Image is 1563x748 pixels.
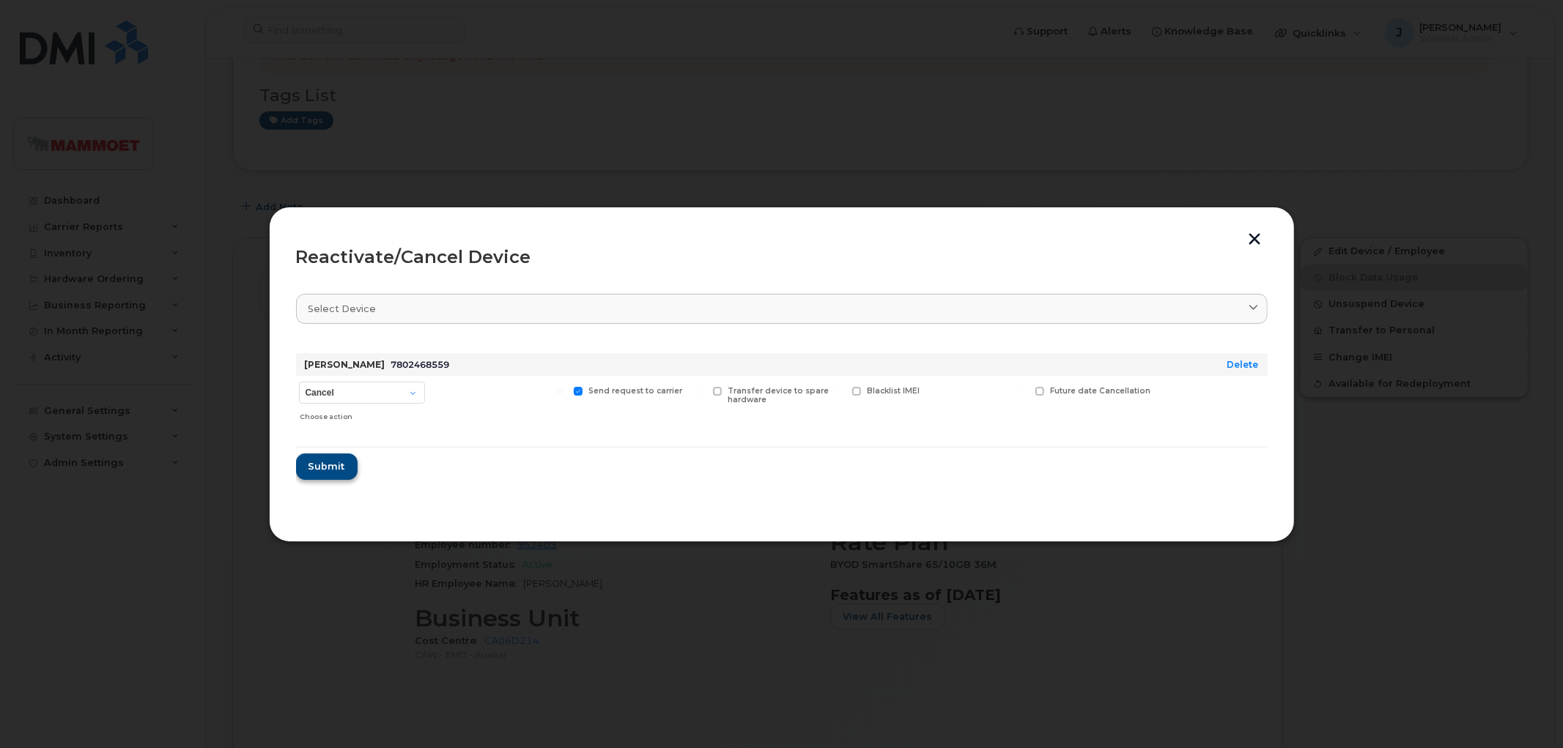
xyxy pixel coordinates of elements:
[588,386,682,396] span: Send request to carrier
[728,386,829,405] span: Transfer device to spare hardware
[296,294,1268,324] a: Select device
[305,359,385,370] strong: [PERSON_NAME]
[300,405,424,423] div: Choose action
[1499,684,1552,737] iframe: Messenger Launcher
[308,302,377,316] span: Select device
[867,386,920,396] span: Blacklist IMEI
[1227,359,1259,370] a: Delete
[835,387,842,394] input: Blacklist IMEI
[695,387,703,394] input: Transfer device to spare hardware
[296,248,1268,266] div: Reactivate/Cancel Device
[1050,386,1150,396] span: Future date Cancellation
[556,387,564,394] input: Send request to carrier
[1018,387,1025,394] input: Future date Cancellation
[308,459,345,473] span: Submit
[391,359,450,370] span: 7802468559
[296,453,358,480] button: Submit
